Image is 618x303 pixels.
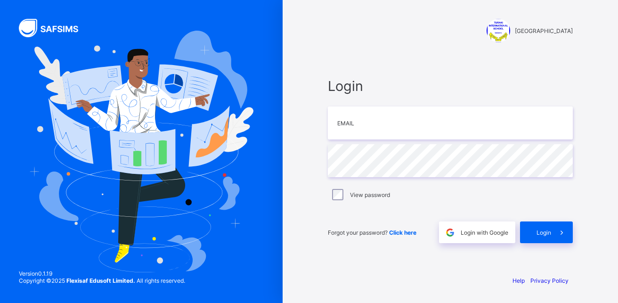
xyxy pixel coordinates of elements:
img: Hero Image [29,31,253,272]
a: Help [512,277,525,284]
span: Version 0.1.19 [19,270,185,277]
span: Copyright © 2025 All rights reserved. [19,277,185,284]
strong: Flexisaf Edusoft Limited. [66,277,135,284]
span: Login with Google [461,229,508,236]
img: google.396cfc9801f0270233282035f929180a.svg [445,227,455,238]
a: Click here [389,229,416,236]
label: View password [350,191,390,198]
span: Forgot your password? [328,229,416,236]
span: Login [537,229,551,236]
a: Privacy Policy [530,277,569,284]
span: [GEOGRAPHIC_DATA] [515,27,573,34]
img: SAFSIMS Logo [19,19,89,37]
span: Login [328,78,573,94]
